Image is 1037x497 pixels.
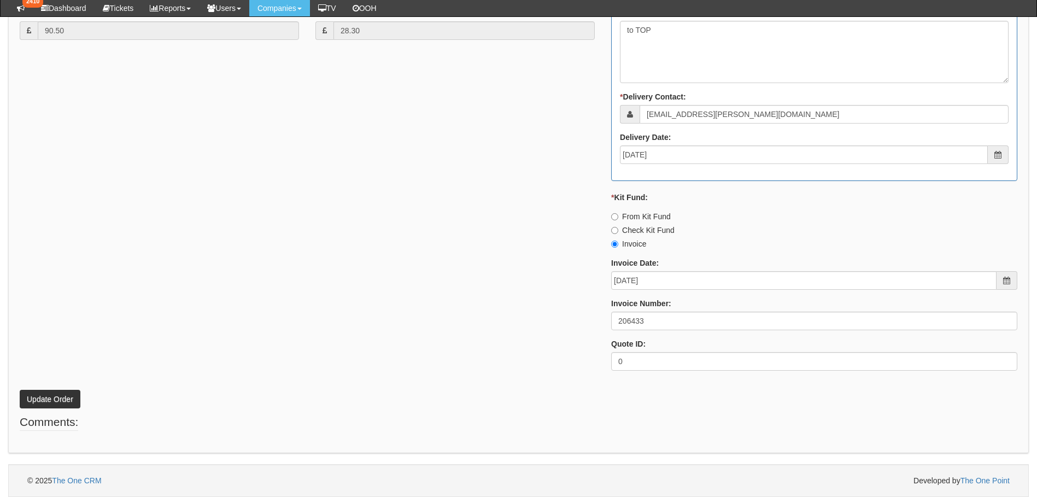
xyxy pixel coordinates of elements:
[20,390,80,408] button: Update Order
[611,238,646,249] label: Invoice
[52,476,101,485] a: The One CRM
[611,192,648,203] label: Kit Fund:
[611,213,618,220] input: From Kit Fund
[620,21,1009,83] textarea: to TOP
[611,225,675,236] label: Check Kit Fund
[611,338,646,349] label: Quote ID:
[611,298,671,309] label: Invoice Number:
[20,414,78,431] legend: Comments:
[913,475,1010,486] span: Developed by
[611,227,618,234] input: Check Kit Fund
[960,476,1010,485] a: The One Point
[620,91,686,102] label: Delivery Contact:
[27,476,102,485] span: © 2025
[611,258,659,268] label: Invoice Date:
[611,211,671,222] label: From Kit Fund
[620,132,671,143] label: Delivery Date:
[611,241,618,248] input: Invoice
